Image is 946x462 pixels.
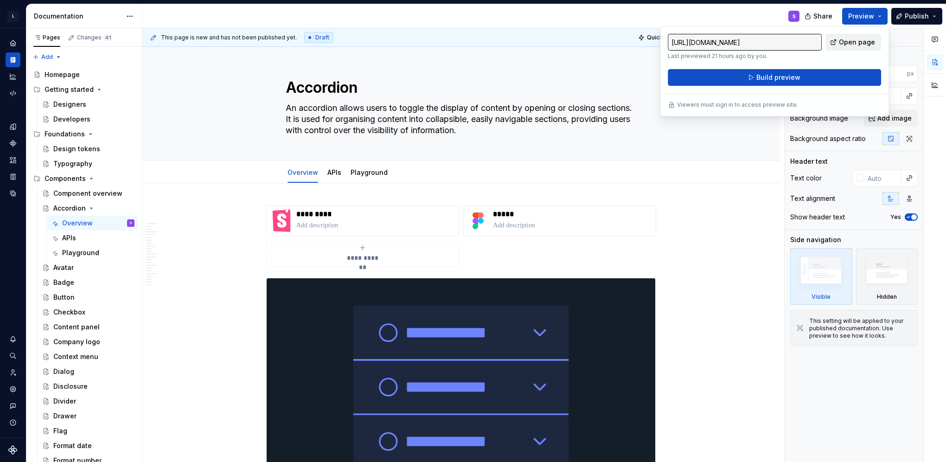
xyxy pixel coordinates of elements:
[635,31,691,44] button: Quick preview
[6,332,20,346] button: Notifications
[877,293,897,301] div: Hidden
[53,426,67,436] div: Flag
[6,52,20,67] a: Documentation
[790,212,845,222] div: Show header text
[53,189,122,198] div: Component overview
[129,218,132,228] div: S
[877,114,912,123] span: Add image
[30,127,138,141] div: Foundations
[864,110,918,127] button: Add image
[6,348,20,363] button: Search ⌘K
[856,248,918,305] div: Hidden
[38,394,138,409] a: Divider
[6,86,20,101] a: Code automation
[77,34,112,41] div: Changes
[38,334,138,349] a: Company logo
[756,73,800,82] span: Build preview
[38,409,138,423] a: Drawer
[45,129,85,139] div: Foundations
[790,235,841,244] div: Side navigation
[347,162,391,182] div: Playground
[45,70,80,79] div: Homepage
[53,322,100,332] div: Content panel
[864,170,901,186] input: Auto
[53,352,98,361] div: Context menu
[324,162,345,182] div: APIs
[6,153,20,167] a: Assets
[6,186,20,201] a: Data sources
[848,12,874,21] span: Preview
[53,115,90,124] div: Developers
[842,8,888,25] button: Preview
[38,156,138,171] a: Typography
[891,8,942,25] button: Publish
[327,168,341,176] a: APIs
[33,34,60,41] div: Pages
[6,69,20,84] a: Analytics
[38,320,138,334] a: Content panel
[793,13,796,20] div: S
[6,136,20,151] div: Components
[38,97,138,112] a: Designers
[668,69,881,86] button: Build preview
[6,169,20,184] a: Storybook stories
[53,204,86,213] div: Accordion
[47,231,138,245] a: APIs
[38,186,138,201] a: Component overview
[6,382,20,397] div: Settings
[790,173,822,183] div: Text color
[813,12,832,21] span: Share
[284,101,634,138] textarea: An accordion allows users to toggle the display of content by opening or closing sections. It is ...
[38,379,138,394] a: Disclosure
[45,174,86,183] div: Components
[38,201,138,216] a: Accordion
[7,11,19,22] div: L
[53,308,85,317] div: Checkbox
[38,141,138,156] a: Design tokens
[907,70,914,77] p: px
[41,53,53,61] span: Add
[45,85,94,94] div: Getting started
[38,260,138,275] a: Avatar
[53,397,76,406] div: Divider
[825,34,881,51] a: Open page
[38,423,138,438] a: Flag
[284,162,322,182] div: Overview
[38,112,138,127] a: Developers
[34,12,121,21] div: Documentation
[38,290,138,305] a: Button
[800,8,838,25] button: Share
[790,114,848,123] div: Background image
[790,134,866,143] div: Background aspect ratio
[6,36,20,51] div: Home
[288,168,318,176] a: Overview
[809,317,912,340] div: This setting will be applied to your published documentation. Use preview to see how it looks.
[668,52,822,60] p: Last previewed 21 hours ago by you.
[62,248,99,257] div: Playground
[6,119,20,134] a: Design tokens
[38,275,138,290] a: Badge
[53,293,75,302] div: Button
[812,293,831,301] div: Visible
[62,233,76,243] div: APIs
[38,438,138,453] a: Format date
[53,337,100,346] div: Company logo
[905,12,929,21] span: Publish
[284,77,634,99] textarea: Accordion
[47,216,138,231] a: OverviewS
[30,171,138,186] div: Components
[647,34,687,41] span: Quick preview
[53,278,74,287] div: Badge
[30,82,138,97] div: Getting started
[38,349,138,364] a: Context menu
[53,411,77,421] div: Drawer
[871,65,907,82] input: Auto
[8,445,18,455] svg: Supernova Logo
[6,365,20,380] a: Invite team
